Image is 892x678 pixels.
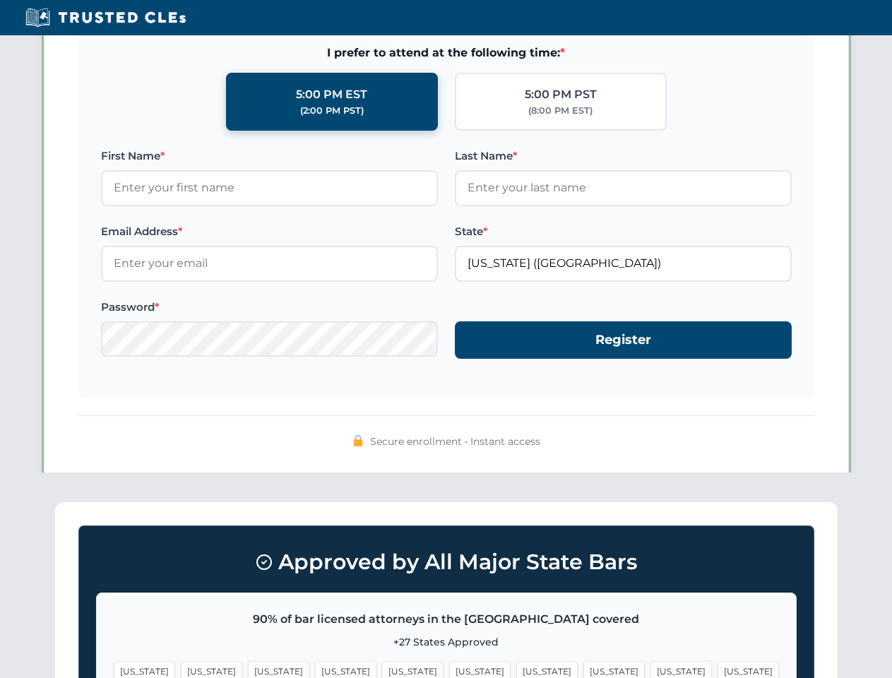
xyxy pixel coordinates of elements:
[455,246,792,281] input: Florida (FL)
[114,634,779,650] p: +27 States Approved
[455,223,792,240] label: State
[455,321,792,359] button: Register
[101,223,438,240] label: Email Address
[101,44,792,62] span: I prefer to attend at the following time:
[296,85,367,104] div: 5:00 PM EST
[101,148,438,165] label: First Name
[96,543,797,581] h3: Approved by All Major State Bars
[300,104,364,118] div: (2:00 PM PST)
[455,148,792,165] label: Last Name
[455,170,792,206] input: Enter your last name
[352,435,364,446] img: 🔒
[528,104,593,118] div: (8:00 PM EST)
[21,7,190,28] img: Trusted CLEs
[101,299,438,316] label: Password
[101,170,438,206] input: Enter your first name
[101,246,438,281] input: Enter your email
[525,85,597,104] div: 5:00 PM PST
[114,610,779,629] p: 90% of bar licensed attorneys in the [GEOGRAPHIC_DATA] covered
[370,434,540,449] span: Secure enrollment • Instant access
